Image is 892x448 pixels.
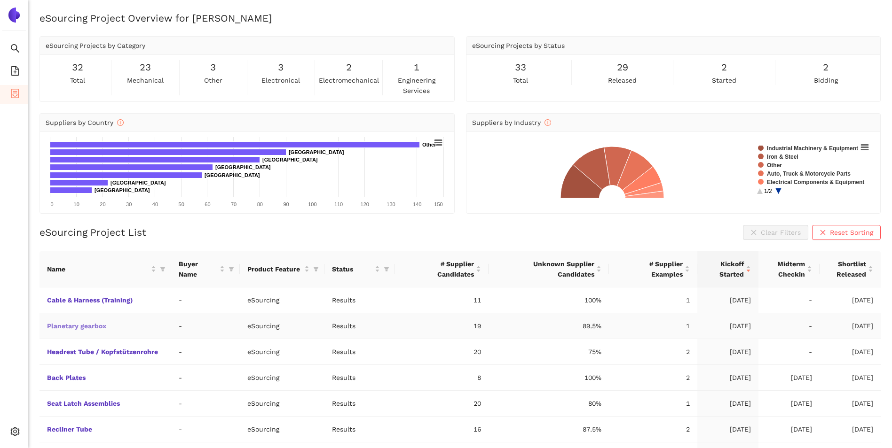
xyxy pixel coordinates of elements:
[758,251,820,287] th: this column's title is Midterm Checkin,this column is sortable
[39,251,171,287] th: this column's title is Name,this column is sortable
[830,227,873,238] span: Reset Sorting
[395,313,489,339] td: 19
[70,75,85,85] span: total
[205,172,260,178] text: [GEOGRAPHIC_DATA]
[39,225,146,239] h2: eSourcing Project List
[712,75,736,85] span: started
[767,170,851,177] text: Auto, Truck & Motorcycle Parts
[609,287,697,313] td: 1
[140,60,151,75] span: 23
[382,262,391,276] span: filter
[171,287,240,313] td: -
[820,313,881,339] td: [DATE]
[395,287,489,313] td: 11
[609,313,697,339] td: 1
[608,75,637,85] span: released
[324,365,395,391] td: Results
[240,287,324,313] td: eSourcing
[617,60,628,75] span: 29
[697,391,758,417] td: [DATE]
[158,262,167,276] span: filter
[489,251,609,287] th: this column's title is Unknown Supplier Candidates,this column is sortable
[210,60,216,75] span: 3
[47,264,149,274] span: Name
[489,287,609,313] td: 100%
[767,154,798,160] text: Iron & Steel
[324,339,395,365] td: Results
[489,365,609,391] td: 100%
[39,11,881,25] h2: eSourcing Project Overview for [PERSON_NAME]
[395,365,489,391] td: 8
[820,229,826,237] span: close
[609,391,697,417] td: 1
[171,251,240,287] th: this column's title is Buyer Name,this column is sortable
[289,149,344,155] text: [GEOGRAPHIC_DATA]
[758,365,820,391] td: [DATE]
[395,251,489,287] th: this column's title is # Supplier Candidates,this column is sortable
[387,201,395,207] text: 130
[324,287,395,313] td: Results
[758,313,820,339] td: -
[111,180,166,185] text: [GEOGRAPHIC_DATA]
[324,391,395,417] td: Results
[697,313,758,339] td: [DATE]
[257,201,263,207] text: 80
[395,339,489,365] td: 20
[215,164,271,170] text: [GEOGRAPHIC_DATA]
[767,179,864,185] text: Electrical Components & Equipment
[395,417,489,442] td: 16
[705,259,744,279] span: Kickoff Started
[95,187,150,193] text: [GEOGRAPHIC_DATA]
[434,201,442,207] text: 150
[74,201,79,207] text: 10
[758,287,820,313] td: -
[171,365,240,391] td: -
[152,201,158,207] text: 40
[324,417,395,442] td: Results
[171,391,240,417] td: -
[609,251,697,287] th: this column's title is # Supplier Examples,this column is sortable
[384,266,389,272] span: filter
[609,365,697,391] td: 2
[472,119,551,126] span: Suppliers by Industry
[758,339,820,365] td: -
[231,201,237,207] text: 70
[489,417,609,442] td: 87.5%
[758,417,820,442] td: [DATE]
[403,259,474,279] span: # Supplier Candidates
[46,42,145,49] span: eSourcing Projects by Category
[515,60,526,75] span: 33
[820,365,881,391] td: [DATE]
[10,85,20,104] span: container
[127,75,164,85] span: mechanical
[283,201,289,207] text: 90
[171,417,240,442] td: -
[334,201,343,207] text: 110
[324,251,395,287] th: this column's title is Status,this column is sortable
[823,60,829,75] span: 2
[820,251,881,287] th: this column's title is Shortlist Released,this column is sortable
[513,75,528,85] span: total
[313,266,319,272] span: filter
[489,391,609,417] td: 80%
[812,225,881,240] button: closeReset Sorting
[697,287,758,313] td: [DATE]
[827,259,866,279] span: Shortlist Released
[46,119,124,126] span: Suppliers by Country
[308,201,316,207] text: 100
[72,60,83,75] span: 32
[820,391,881,417] td: [DATE]
[10,424,20,442] span: setting
[764,188,772,194] text: 1/2
[205,201,210,207] text: 60
[171,339,240,365] td: -
[697,339,758,365] td: [DATE]
[117,119,124,126] span: info-circle
[545,119,551,126] span: info-circle
[609,417,697,442] td: 2
[240,391,324,417] td: eSourcing
[179,259,218,279] span: Buyer Name
[240,313,324,339] td: eSourcing
[324,313,395,339] td: Results
[229,266,234,272] span: filter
